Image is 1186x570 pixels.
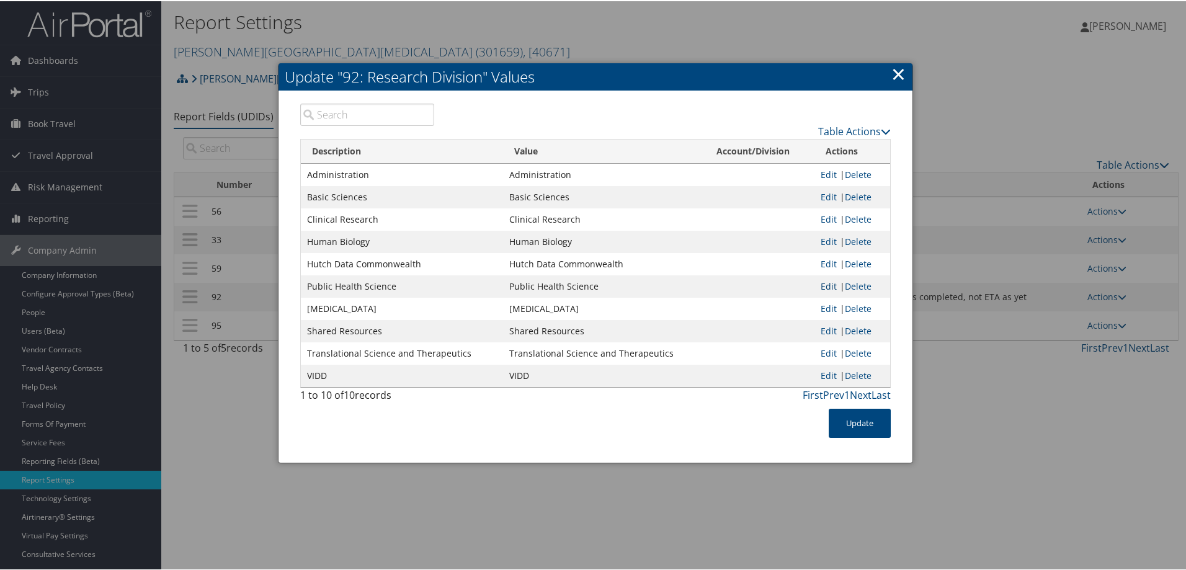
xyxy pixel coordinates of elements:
td: Human Biology [503,229,705,252]
td: Shared Resources [503,319,705,341]
a: Delete [845,279,872,291]
td: | [814,296,890,319]
td: | [814,252,890,274]
a: Edit [821,279,837,291]
td: Clinical Research [301,207,503,229]
a: Edit [821,212,837,224]
a: Edit [821,234,837,246]
td: Administration [503,163,705,185]
a: Edit [821,167,837,179]
td: Public Health Science [503,274,705,296]
span: 10 [344,387,355,401]
td: Hutch Data Commonwealth [301,252,503,274]
a: Delete [845,234,872,246]
button: Update [829,407,891,437]
input: Search [300,102,434,125]
td: [MEDICAL_DATA] [301,296,503,319]
td: | [814,163,890,185]
td: Human Biology [301,229,503,252]
td: Translational Science and Therapeutics [503,341,705,363]
td: | [814,207,890,229]
td: | [814,274,890,296]
a: Prev [823,387,844,401]
td: | [814,229,890,252]
a: Edit [821,324,837,336]
a: Table Actions [818,123,891,137]
a: Delete [845,324,872,336]
td: Clinical Research [503,207,705,229]
a: First [803,387,823,401]
a: Edit [821,257,837,269]
th: Value: activate to sort column ascending [503,138,705,163]
td: Basic Sciences [503,185,705,207]
a: × [891,60,906,85]
th: Description: activate to sort column descending [301,138,503,163]
td: Public Health Science [301,274,503,296]
a: Edit [821,190,837,202]
td: Administration [301,163,503,185]
h2: Update "92: Research Division" Values [279,62,912,89]
a: Edit [821,346,837,358]
td: VIDD [503,363,705,386]
a: Delete [845,346,872,358]
a: Edit [821,301,837,313]
a: Delete [845,167,872,179]
th: Account/Division: activate to sort column ascending [705,138,814,163]
th: Actions [814,138,890,163]
div: 1 to 10 of records [300,386,434,407]
a: Delete [845,190,872,202]
td: Shared Resources [301,319,503,341]
td: | [814,319,890,341]
td: | [814,341,890,363]
a: Delete [845,257,872,269]
a: Delete [845,368,872,380]
a: Delete [845,212,872,224]
td: Hutch Data Commonwealth [503,252,705,274]
a: 1 [844,387,850,401]
a: Next [850,387,872,401]
a: Last [872,387,891,401]
a: Edit [821,368,837,380]
td: | [814,363,890,386]
a: Delete [845,301,872,313]
td: VIDD [301,363,503,386]
td: Translational Science and Therapeutics [301,341,503,363]
td: [MEDICAL_DATA] [503,296,705,319]
td: | [814,185,890,207]
td: Basic Sciences [301,185,503,207]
